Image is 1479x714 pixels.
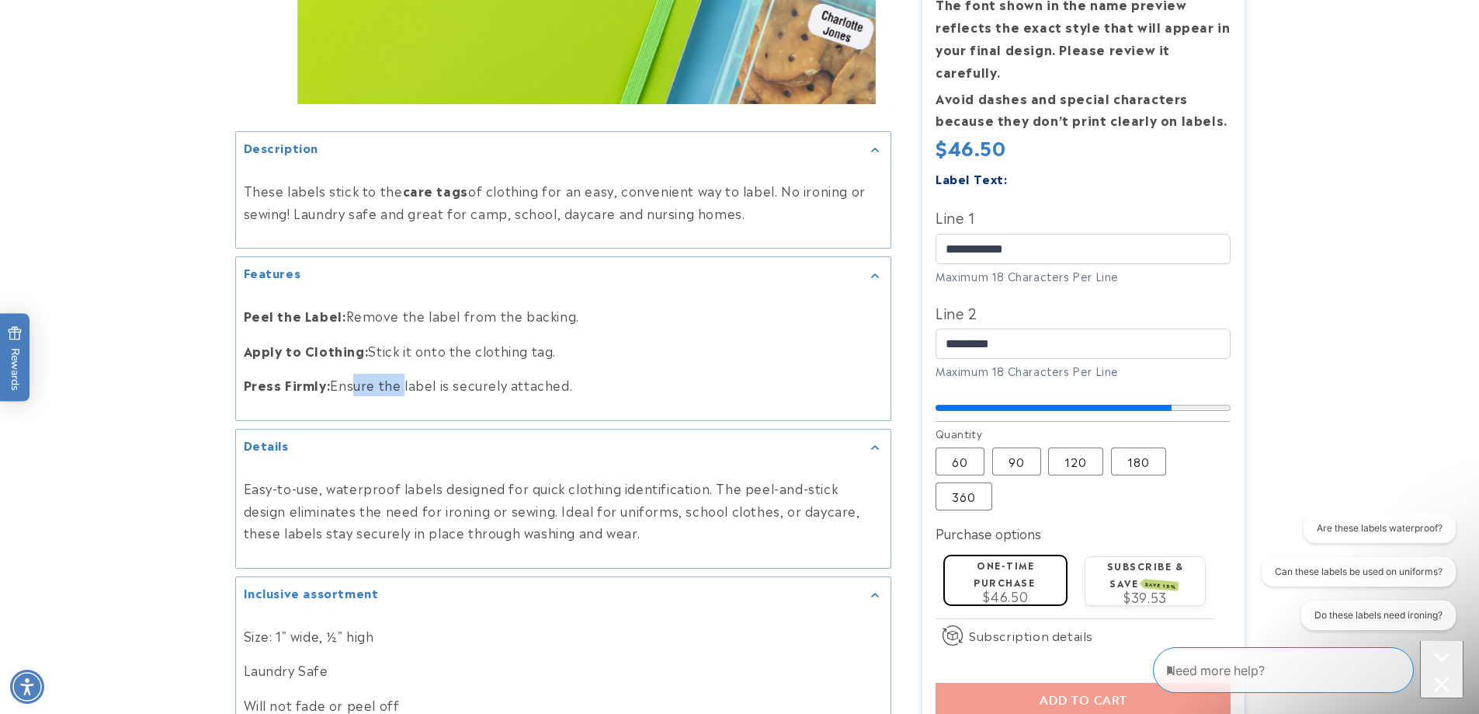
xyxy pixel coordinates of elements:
[992,448,1041,475] label: 90
[8,326,23,390] span: Rewards
[1107,559,1184,589] label: Subscribe & save
[983,587,1029,605] span: $46.50
[974,558,1035,588] label: One-time purchase
[244,374,883,396] p: Ensure the label is securely attached.
[936,426,984,441] legend: Quantity
[1048,448,1103,475] label: 120
[936,448,984,475] label: 60
[244,341,369,360] strong: Apply to Clothing:
[936,300,1231,325] label: Line 2
[236,257,891,292] summary: Features
[244,265,301,280] h2: Features
[1123,587,1167,606] span: $39.53
[244,437,289,453] h2: Details
[244,305,883,327] p: Remove the label from the backing.
[244,659,883,681] p: Laundry Safe
[1153,641,1463,698] iframe: Gorgias Floating Chat
[244,140,319,155] h2: Description
[236,577,891,612] summary: Inclusive assortment
[1248,514,1463,644] iframe: Gorgias live chat conversation starters
[936,169,1008,187] label: Label Text:
[936,133,1006,161] span: $46.50
[244,477,883,544] p: Easy-to-use, waterproof labels designed for quick clothing identification. The peel-and-stick des...
[403,181,468,200] strong: care tags
[244,375,331,394] strong: Press Firmly:
[244,340,883,362] p: Stick it onto the clothing tag.
[1111,448,1166,475] label: 180
[936,482,992,510] label: 360
[936,204,1231,229] label: Line 1
[244,306,346,325] strong: Peel the Label:
[244,625,883,647] p: Size: 1" wide, ½" high
[936,89,1227,130] strong: Avoid dashes and special characters because they don’t print clearly on labels.
[936,524,1041,542] label: Purchase options
[236,430,891,465] summary: Details
[10,670,44,704] div: Accessibility Menu
[936,268,1231,284] div: Maximum 18 Characters Per Line
[236,132,891,167] summary: Description
[1143,579,1179,591] span: SAVE 15%
[244,585,379,601] h2: Inclusive assortment
[244,179,883,225] p: These labels stick to the of clothing for an easy, convenient way to label. No ironing or sewing!...
[936,363,1231,379] div: Maximum 18 Characters Per Line
[969,626,1093,645] span: Subscription details
[1040,694,1127,708] span: Add to cart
